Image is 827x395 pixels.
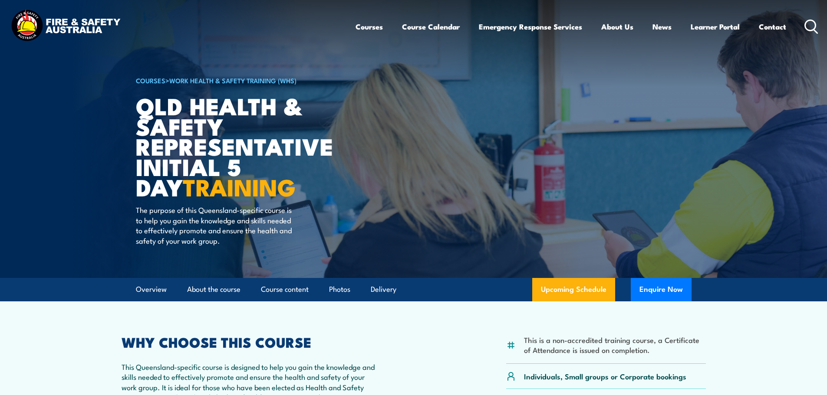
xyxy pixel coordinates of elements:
a: Work Health & Safety Training (WHS) [169,75,297,85]
a: Delivery [371,278,396,301]
a: Contact [759,15,786,38]
a: Emergency Response Services [479,15,582,38]
button: Enquire Now [631,278,692,301]
a: About Us [601,15,633,38]
a: Course content [261,278,309,301]
a: Overview [136,278,167,301]
a: About the course [187,278,241,301]
p: The purpose of this Queensland-specific course is to help you gain the knowledge and skills neede... [136,205,294,245]
a: Courses [356,15,383,38]
a: News [652,15,672,38]
li: This is a non-accredited training course, a Certificate of Attendance is issued on completion. [524,335,706,355]
a: Course Calendar [402,15,460,38]
strong: TRAINING [183,168,296,204]
a: COURSES [136,75,165,85]
p: Individuals, Small groups or Corporate bookings [524,371,686,381]
a: Learner Portal [691,15,740,38]
a: Photos [329,278,350,301]
h1: QLD Health & Safety Representative Initial 5 Day [136,95,350,197]
h6: > [136,75,350,85]
h2: WHY CHOOSE THIS COURSE [122,336,375,348]
a: Upcoming Schedule [532,278,615,301]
